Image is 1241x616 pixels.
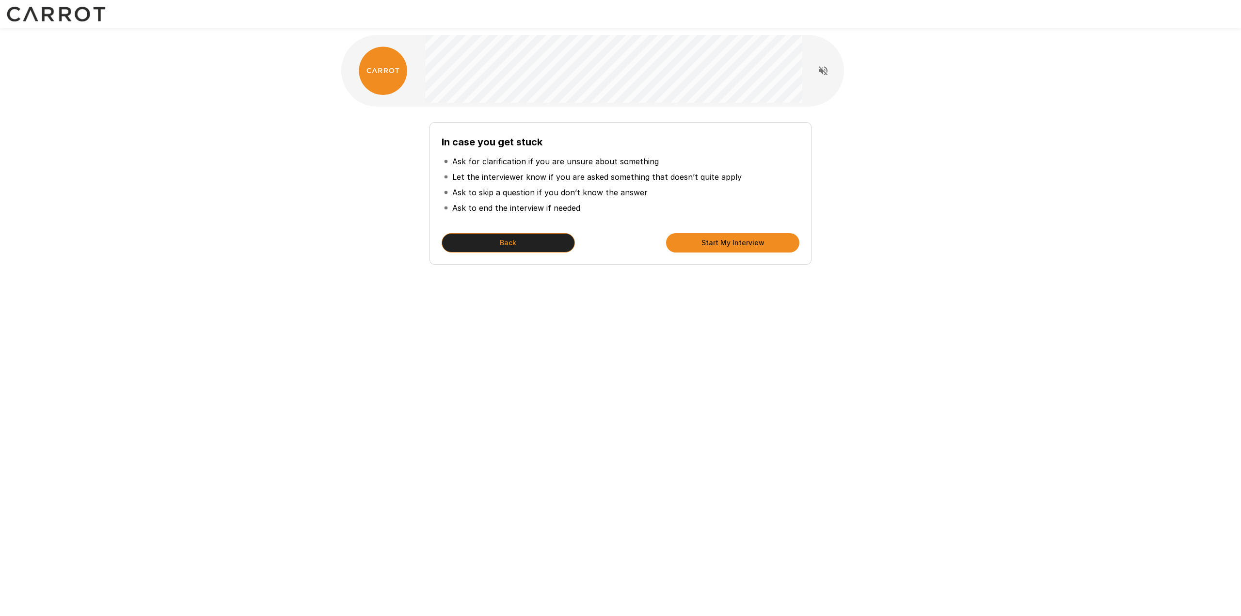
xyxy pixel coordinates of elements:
[452,156,659,167] p: Ask for clarification if you are unsure about something
[442,136,542,148] b: In case you get stuck
[813,61,833,80] button: Read questions aloud
[452,171,742,183] p: Let the interviewer know if you are asked something that doesn’t quite apply
[452,187,648,198] p: Ask to skip a question if you don’t know the answer
[452,202,580,214] p: Ask to end the interview if needed
[666,233,799,253] button: Start My Interview
[359,47,407,95] img: carrot_logo.png
[442,233,575,253] button: Back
